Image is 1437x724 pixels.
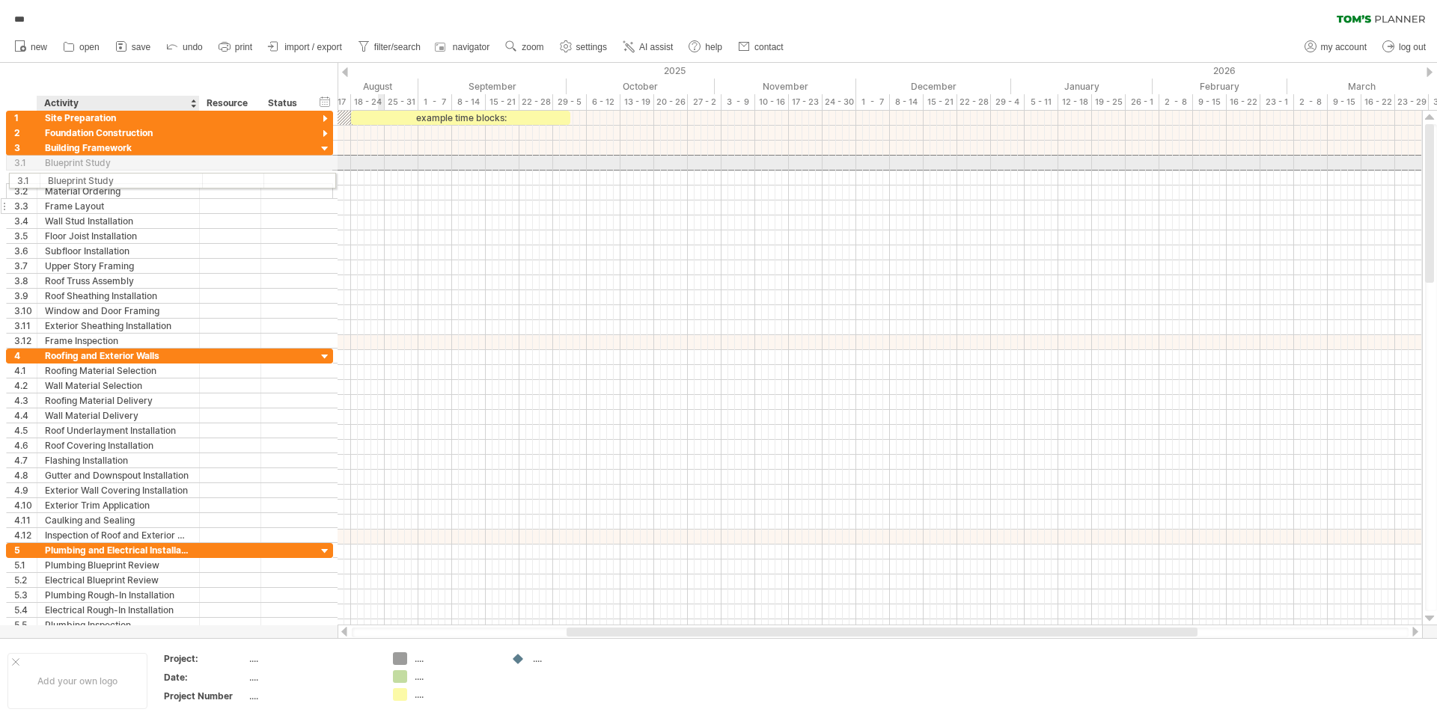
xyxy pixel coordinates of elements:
[14,603,37,617] div: 5.4
[14,229,37,243] div: 3.5
[14,156,37,170] div: 3.1
[14,304,37,318] div: 3.10
[45,423,192,438] div: Roof Underlayment Installation
[587,94,620,110] div: 6 - 12
[415,670,496,683] div: ....
[45,378,192,393] div: Wall Material Selection
[45,111,192,125] div: Site Preparation
[45,393,192,408] div: Roofing Material Delivery
[14,289,37,303] div: 3.9
[351,94,385,110] div: 18 - 24
[14,513,37,527] div: 4.11
[685,37,727,57] a: help
[14,573,37,587] div: 5.2
[45,558,192,572] div: Plumbing Blueprint Review
[14,126,37,140] div: 2
[45,408,192,423] div: Wall Material Delivery
[654,94,688,110] div: 20 - 26
[14,528,37,542] div: 4.12
[14,588,37,602] div: 5.3
[519,94,553,110] div: 22 - 28
[45,304,192,318] div: Window and Door Framing
[14,349,37,363] div: 4
[354,37,425,57] a: filter/search
[14,483,37,497] div: 4.9
[284,42,342,52] span: import / export
[14,334,37,348] div: 3.12
[14,393,37,408] div: 4.3
[1058,94,1092,110] div: 12 - 18
[1092,94,1126,110] div: 19 - 25
[522,42,543,52] span: zoom
[576,42,607,52] span: settings
[207,96,252,111] div: Resource
[501,37,548,57] a: zoom
[1294,94,1328,110] div: 2 - 8
[45,289,192,303] div: Roof Sheathing Installation
[415,688,496,701] div: ....
[14,141,37,155] div: 3
[249,671,375,684] div: ....
[45,334,192,348] div: Frame Inspection
[14,408,37,423] div: 4.4
[132,42,150,52] span: save
[14,319,37,333] div: 3.11
[45,498,192,512] div: Exterior Trim Application
[45,453,192,467] div: Flashing Installation
[45,349,192,363] div: Roofing and Exterior Walls
[486,94,519,110] div: 15 - 21
[14,498,37,512] div: 4.10
[351,111,570,125] div: example time blocks:
[734,37,788,57] a: contact
[620,94,654,110] div: 13 - 19
[14,558,37,572] div: 5.1
[415,652,496,665] div: ....
[235,42,252,52] span: print
[1159,94,1193,110] div: 2 - 8
[14,244,37,258] div: 3.6
[45,528,192,542] div: Inspection of Roof and Exterior Walls
[452,94,486,110] div: 8 - 14
[14,453,37,467] div: 4.7
[277,79,418,94] div: August 2025
[1301,37,1371,57] a: my account
[45,244,192,258] div: Subfloor Installation
[705,42,722,52] span: help
[1399,42,1426,52] span: log out
[14,468,37,482] div: 4.8
[1321,42,1367,52] span: my account
[14,274,37,288] div: 3.8
[754,42,784,52] span: contact
[1328,94,1361,110] div: 9 - 15
[268,96,301,111] div: Status
[215,37,257,57] a: print
[556,37,611,57] a: settings
[1193,94,1227,110] div: 9 - 15
[249,652,375,665] div: ....
[567,79,715,94] div: October 2025
[553,94,587,110] div: 29 - 5
[45,363,192,378] div: Roofing Material Selection
[45,199,192,213] div: Frame Layout
[14,214,37,228] div: 3.4
[45,319,192,333] div: Exterior Sheathing Installation
[45,618,192,632] div: Plumbing Inspection
[164,690,246,702] div: Project Number
[1011,79,1153,94] div: January 2026
[374,42,421,52] span: filter/search
[14,111,37,125] div: 1
[688,94,721,110] div: 27 - 2
[1153,79,1287,94] div: February 2026
[45,543,192,557] div: Plumbing and Electrical Installation
[1379,37,1430,57] a: log out
[385,94,418,110] div: 25 - 31
[45,603,192,617] div: Electrical Rough-In Installation
[957,94,991,110] div: 22 - 28
[45,141,192,155] div: Building Framework
[45,259,192,273] div: Upper Story Framing
[14,378,37,393] div: 4.2
[79,42,100,52] span: open
[162,37,207,57] a: undo
[45,156,192,170] div: Blueprint Study
[45,468,192,482] div: Gutter and Downspout Installation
